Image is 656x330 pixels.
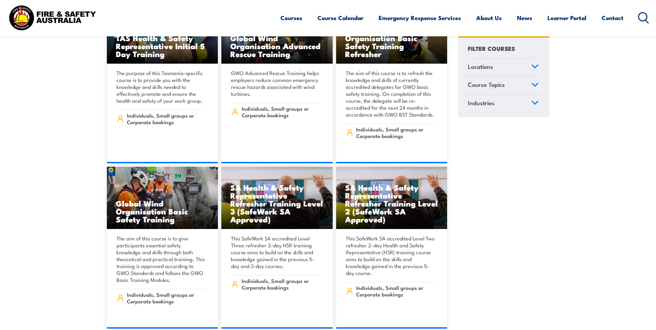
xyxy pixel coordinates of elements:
[336,167,447,229] a: SA Health & Safety Representative Refresher Training Level 2 (SafeWork SA Approved)
[517,9,532,27] a: News
[336,167,447,229] img: SA Health & Safety Representative Initial 5 Day Training (SafeWork SA Approved)
[127,112,206,125] span: Individuals, Small groups or Corporate bookings
[476,9,502,27] a: About Us
[317,9,363,27] a: Course Calendar
[221,167,333,229] img: SA Health & Safety Representative Initial 5 Day Training (SafeWork SA Approved)
[346,235,436,276] p: This SafeWork SA accredited Level Two refresher 2-day Health and Safety Representative (HSR) trai...
[379,9,461,27] a: Emergency Response Services
[242,277,321,291] span: Individuals, Small groups or Corporate bookings
[602,9,623,27] a: Contact
[468,98,495,108] span: Industries
[465,58,542,76] a: Locations
[117,70,206,104] p: The purpose of this Tasmania-specific course is to provide you with the knowledge and skills need...
[116,34,209,58] h3: TAS Health & Safety Representative Initial 5 Day Training
[345,26,438,58] h3: Global Wind Organisation Basic Safety Training Refresher
[116,199,209,223] h3: Global Wind Organisation Basic Safety Training
[117,235,206,283] p: The aim of this course is to give participants essential safety knowledge and skills through both...
[346,70,436,118] p: The aim of this course is to refresh the knowledge and skills of currently accredited delegates f...
[280,9,302,27] a: Courses
[465,77,542,95] a: Course Topics
[230,183,324,223] h3: SA Health & Safety Representative Refresher Training Level 3 (SafeWork SA Approved)
[468,44,515,53] h4: FILTER COURSES
[468,62,493,71] span: Locations
[231,70,321,97] p: GWO Advanced Rescue Training helps employers reduce common emergency rescue hazards associated wi...
[465,95,542,113] a: Industries
[468,80,505,90] span: Course Topics
[242,105,321,118] span: Individuals, Small groups or Corporate bookings
[547,9,586,27] a: Learner Portal
[127,291,206,304] span: Individuals, Small groups or Corporate bookings
[356,126,435,139] span: Individuals, Small groups or Corporate bookings
[356,284,435,297] span: Individuals, Small groups or Corporate bookings
[221,167,333,229] a: SA Health & Safety Representative Refresher Training Level 3 (SafeWork SA Approved)
[345,183,438,223] h3: SA Health & Safety Representative Refresher Training Level 2 (SafeWork SA Approved)
[107,167,218,229] img: Global Wind Organisation Basic Safety Training
[231,235,321,269] p: This SafeWork SA accredited Level Three refresher 2-day HSR training course aims to build on the ...
[230,34,324,58] h3: Global Wind Organisation Advanced Rescue Training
